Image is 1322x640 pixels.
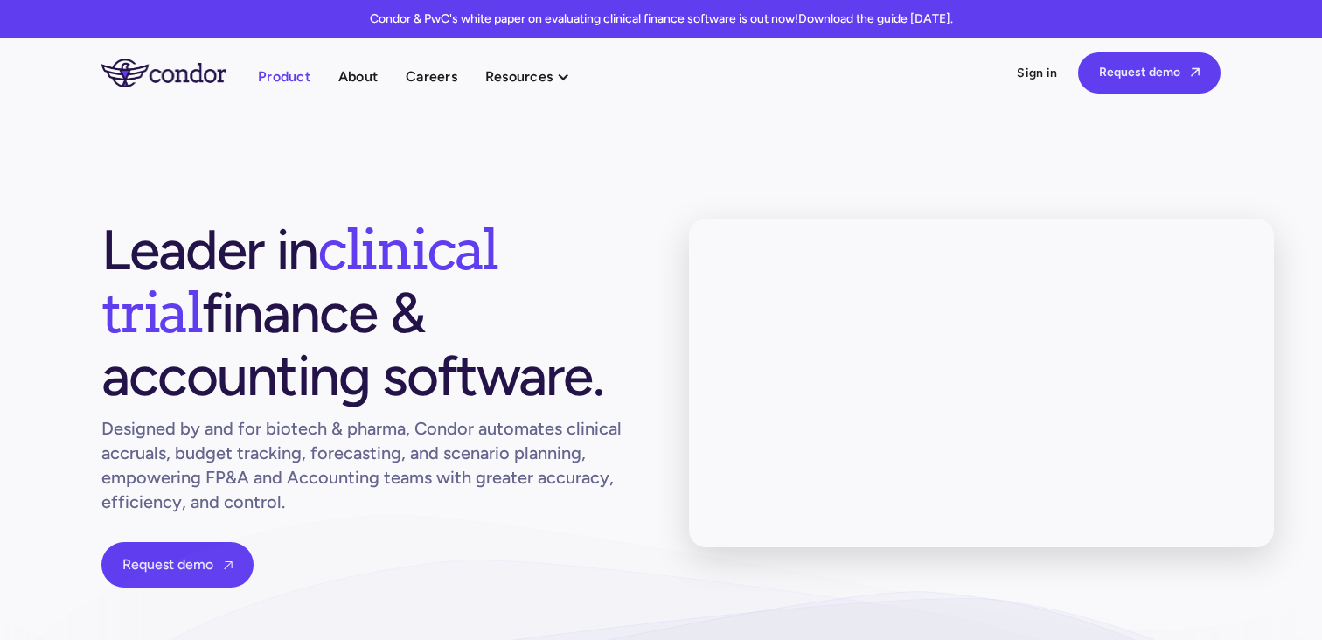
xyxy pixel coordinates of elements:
a: Careers [406,65,457,88]
a: Request demo [1078,52,1221,94]
div: Resources [485,65,588,88]
a: home [101,59,258,87]
h1: Designed by and for biotech & pharma, Condor automates clinical accruals, budget tracking, foreca... [101,416,633,514]
a: Download the guide [DATE]. [798,11,953,26]
a: Sign in [1017,65,1057,82]
a: Product [258,65,310,88]
span:  [224,560,233,571]
a: Request demo [101,542,254,588]
a: About [338,65,378,88]
span:  [1191,66,1200,78]
iframe: Intro to Condor: Your leading integrated clincal trial finance platform [689,219,1274,547]
span: clinical trial [101,215,497,346]
div: Resources [485,65,553,88]
h1: Leader in finance & accounting software. [101,219,633,407]
p: Condor & PwC's white paper on evaluating clinical finance software is out now! [370,10,953,28]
